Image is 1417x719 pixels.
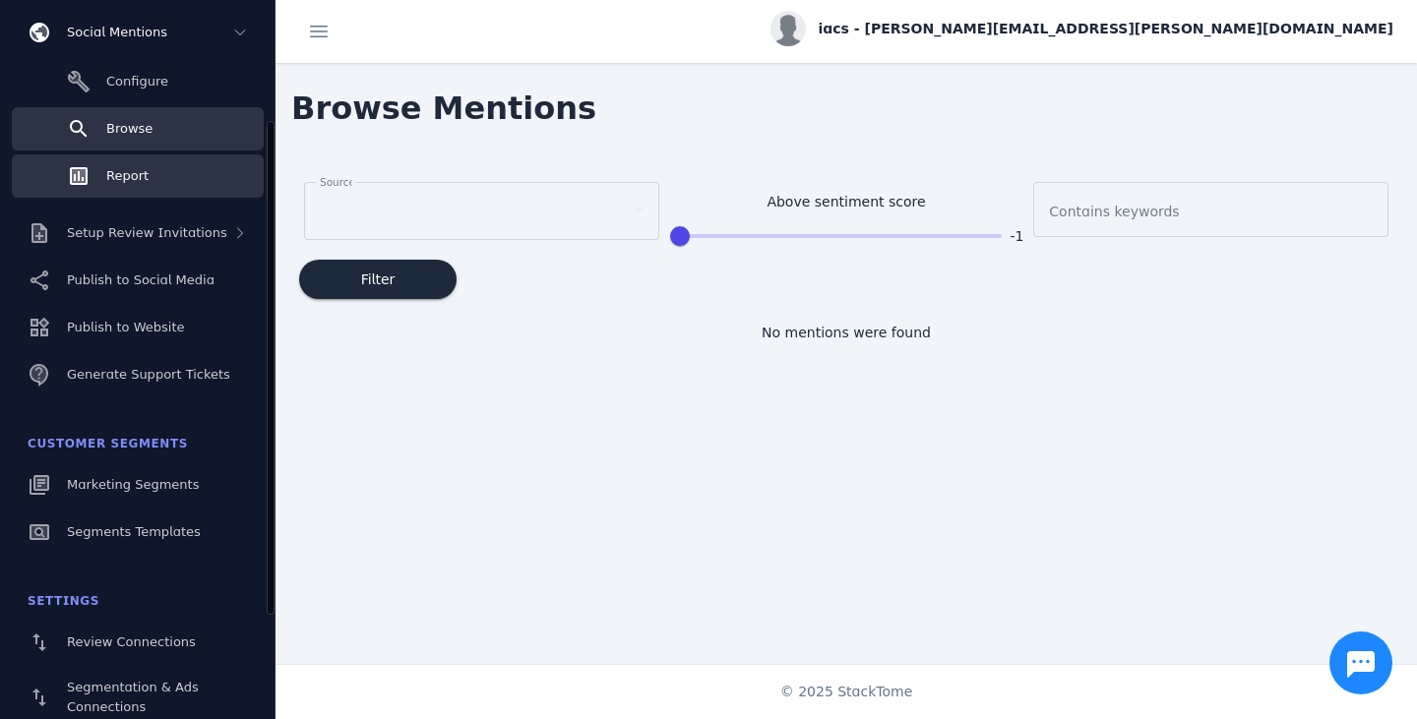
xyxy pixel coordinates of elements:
[818,19,1393,39] span: iacs - [PERSON_NAME][EMAIL_ADDRESS][PERSON_NAME][DOMAIN_NAME]
[106,74,168,89] span: Configure
[1049,204,1179,219] mat-label: Contains keywords
[67,524,201,539] span: Segments Templates
[12,107,264,150] a: Browse
[12,154,264,198] a: Report
[320,176,355,188] mat-label: Source
[67,225,227,240] span: Setup Review Invitations
[106,168,149,183] span: Report
[28,594,99,608] span: Settings
[67,320,184,334] span: Publish to Website
[67,25,167,39] span: Social Mentions
[361,271,396,287] span: Filter
[12,621,264,664] a: Review Connections
[12,463,264,507] a: Marketing Segments
[12,353,264,396] a: Generate Support Tickets
[12,510,264,554] a: Segments Templates
[770,11,806,46] img: profile.jpg
[12,306,264,349] a: Publish to Website
[67,477,199,492] span: Marketing Segments
[276,69,612,148] span: Browse Mentions
[67,634,196,649] span: Review Connections
[67,680,199,714] span: Segmentation & Ads Connections
[12,60,264,103] a: Configure
[770,11,1393,46] button: iacs - [PERSON_NAME][EMAIL_ADDRESS][PERSON_NAME][DOMAIN_NAME]
[106,121,153,136] span: Browse
[669,192,1024,212] mat-label: Above sentiment score
[28,437,188,450] span: Customer Segments
[67,272,215,287] span: Publish to Social Media
[67,367,230,382] span: Generate Support Tickets
[762,323,931,343] h1: No mentions were found
[299,260,457,299] button: Filter
[780,682,913,702] span: © 2025 StackTome
[12,259,264,302] a: Publish to Social Media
